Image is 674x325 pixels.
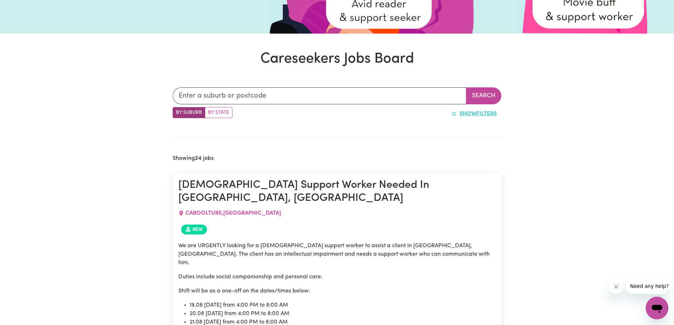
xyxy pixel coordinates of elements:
[609,280,623,294] iframe: Close message
[173,155,214,162] h2: Showing jobs
[181,225,207,234] span: Job posted within the last 30 days
[178,242,496,267] p: We are URGENTLY looking for a [DEMOGRAPHIC_DATA] support worker to assist a client in [GEOGRAPHIC...
[190,309,496,318] li: 20.08 [DATE] from 4:00 PM to 8:00 AM
[447,107,501,121] button: ShowFilters
[626,278,668,294] iframe: Message from company
[178,287,496,295] p: Shift will be as a one-off on the dates/times below:
[460,111,476,117] span: Show
[178,179,496,205] h1: [DEMOGRAPHIC_DATA] Support Worker Needed In [GEOGRAPHIC_DATA], [GEOGRAPHIC_DATA]
[185,210,281,216] span: CABOOLTURE , [GEOGRAPHIC_DATA]
[205,107,232,118] label: Search by state
[178,273,496,281] p: Duties include social companionship and personal care.
[173,107,205,118] label: Search by suburb/post code
[190,301,496,309] li: 19.08 [DATE] from 4:00 PM to 8:00 AM
[466,87,501,104] button: Search
[173,87,466,104] input: Enter a suburb or postcode
[195,156,202,161] b: 24
[646,297,668,319] iframe: Button to launch messaging window
[4,5,43,11] span: Need any help?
